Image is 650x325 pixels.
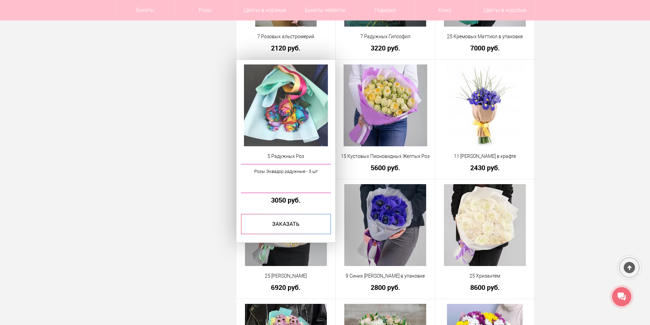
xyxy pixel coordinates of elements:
[241,272,331,280] a: 25 [PERSON_NAME]
[340,164,431,171] a: 5600 руб.
[241,33,331,40] a: 7 Розовых альстромерий
[440,164,530,171] a: 2430 руб.
[241,44,331,51] a: 2120 руб.
[440,44,530,51] a: 7000 руб.
[241,196,331,204] a: 3050 руб.
[241,284,331,291] a: 6920 руб.
[340,284,431,291] a: 2800 руб.
[244,64,328,146] img: 5 Радужных Роз
[440,33,530,40] a: 25 Кремовых Маттиол в упаковке
[444,184,526,266] img: 25 Хризантем
[344,64,427,146] img: 15 Кустовых Пионовидных Желтых Роз
[241,164,331,193] a: Розы Эквадор радужные - 5 шт
[446,64,524,146] img: 11 Ирисов в крафте
[241,153,331,160] a: 5 Радужных Роз
[340,153,431,160] a: 15 Кустовых Пионовидных Желтых Роз
[440,272,530,280] a: 25 Хризантем
[344,184,426,266] img: 9 Синих Анемонов в упаковке
[340,272,431,280] a: 9 Синих [PERSON_NAME] в упаковке
[340,33,431,40] a: 7 Радужных Гипсофил
[440,153,530,160] a: 11 [PERSON_NAME] в крафте
[340,44,431,51] a: 3220 руб.
[440,284,530,291] a: 8600 руб.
